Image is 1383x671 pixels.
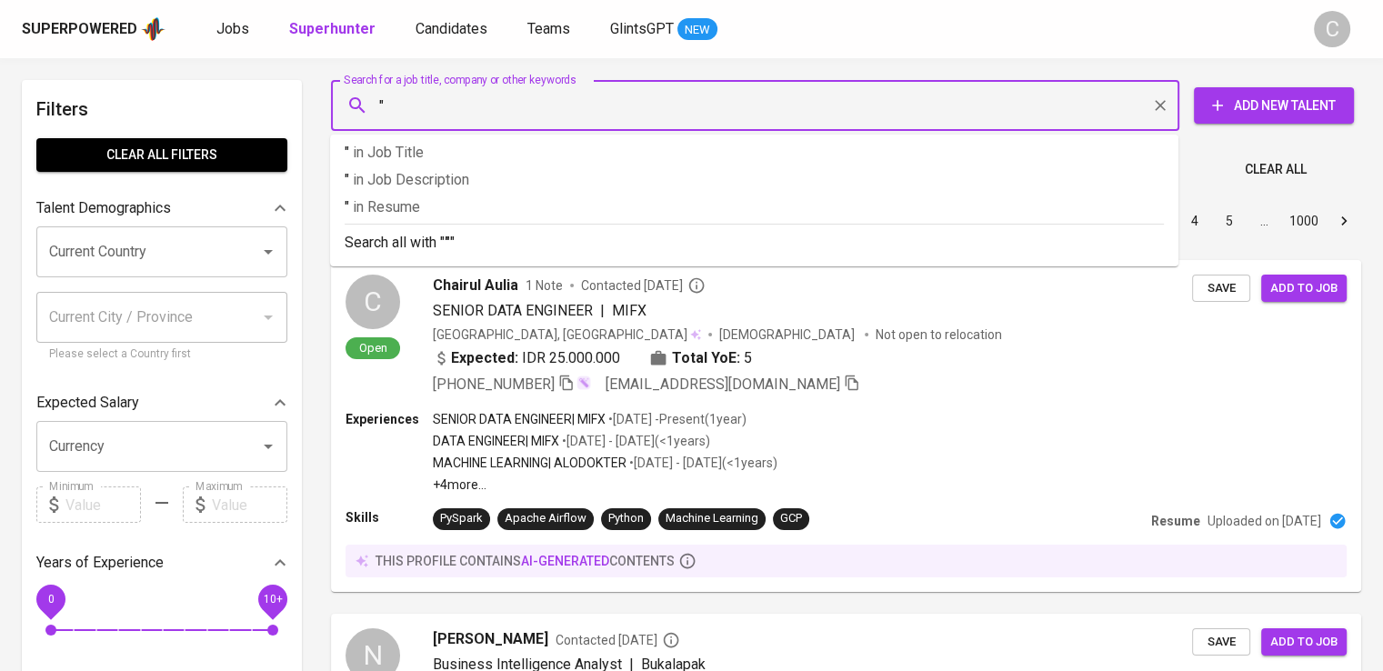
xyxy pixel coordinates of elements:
p: this profile contains contents [376,552,675,570]
p: Search all with " " [345,232,1164,254]
button: Clear [1147,93,1173,118]
div: Talent Demographics [36,190,287,226]
p: Experiences [346,410,433,428]
span: 10+ [263,593,282,606]
span: Jobs [216,20,249,37]
p: Not open to relocation [876,325,1002,344]
p: Expected Salary [36,392,139,414]
div: Superpowered [22,19,137,40]
span: 5 [744,347,752,369]
nav: pagination navigation [1039,206,1361,235]
p: Uploaded on [DATE] [1208,512,1321,530]
span: [PERSON_NAME] [433,628,548,650]
p: • [DATE] - [DATE] ( <1 years ) [559,432,710,450]
span: in Job Description [353,171,469,188]
span: Open [352,340,395,356]
a: Candidates [416,18,491,41]
span: [DEMOGRAPHIC_DATA] [719,325,857,344]
button: Add New Talent [1194,87,1354,124]
button: Go to next page [1329,206,1358,235]
span: 0 [47,593,54,606]
span: Save [1201,632,1241,653]
input: Value [65,486,141,523]
span: Clear All [1245,158,1307,181]
span: AI-generated [521,554,609,568]
p: " [345,169,1164,191]
b: Expected: [451,347,518,369]
p: SENIOR DATA ENGINEER | MIFX [433,410,606,428]
b: " [445,234,450,251]
span: Candidates [416,20,487,37]
p: Please select a Country first [49,346,275,364]
div: Python [608,510,644,527]
div: C [346,275,400,329]
span: Add to job [1270,632,1338,653]
div: Apache Airflow [505,510,586,527]
span: SENIOR DATA ENGINEER [433,302,593,319]
span: [EMAIL_ADDRESS][DOMAIN_NAME] [606,376,840,393]
a: Superhunter [289,18,379,41]
button: Save [1192,275,1250,303]
p: " [345,142,1164,164]
p: Resume [1151,512,1200,530]
input: Value [212,486,287,523]
svg: By Batam recruiter [687,276,706,295]
div: C [1314,11,1350,47]
a: GlintsGPT NEW [610,18,717,41]
button: Save [1192,628,1250,656]
span: in Job Title [353,144,424,161]
span: NEW [677,21,717,39]
span: Chairul Aulia [433,275,518,296]
span: Contacted [DATE] [556,631,680,649]
a: Teams [527,18,574,41]
button: Clear All [1238,153,1314,186]
span: MIFX [612,302,646,319]
p: +4 more ... [433,476,777,494]
div: Years of Experience [36,545,287,581]
a: Superpoweredapp logo [22,15,165,43]
b: Superhunter [289,20,376,37]
button: Go to page 5 [1215,206,1244,235]
button: Add to job [1261,628,1347,656]
div: Machine Learning [666,510,758,527]
a: COpenChairul Aulia1 NoteContacted [DATE]SENIOR DATA ENGINEER|MIFX[GEOGRAPHIC_DATA], [GEOGRAPHIC_D... [331,260,1361,592]
span: Save [1201,278,1241,299]
h6: Filters [36,95,287,124]
button: Go to page 4 [1180,206,1209,235]
p: DATA ENGINEER | MIFX [433,432,559,450]
span: Contacted [DATE] [581,276,706,295]
div: [GEOGRAPHIC_DATA], [GEOGRAPHIC_DATA] [433,325,701,344]
button: Clear All filters [36,138,287,172]
img: magic_wand.svg [576,376,591,390]
img: app logo [141,15,165,43]
span: Teams [527,20,570,37]
div: … [1249,212,1278,230]
p: Years of Experience [36,552,164,574]
button: Add to job [1261,275,1347,303]
p: MACHINE LEARNING | ALODOKTER [433,454,626,472]
p: • [DATE] - [DATE] ( <1 years ) [626,454,777,472]
span: in Resume [353,198,420,215]
p: Talent Demographics [36,197,171,219]
span: | [600,300,605,322]
p: • [DATE] - Present ( 1 year ) [606,410,747,428]
span: [PHONE_NUMBER] [433,376,555,393]
div: IDR 25.000.000 [433,347,620,369]
div: PySpark [440,510,483,527]
b: Total YoE: [672,347,740,369]
span: GlintsGPT [610,20,674,37]
p: " [345,196,1164,218]
button: Go to page 1000 [1284,206,1324,235]
p: Skills [346,508,433,526]
svg: By Batam recruiter [662,631,680,649]
button: Open [256,434,281,459]
div: Expected Salary [36,385,287,421]
span: 1 Note [526,276,563,295]
button: Open [256,239,281,265]
a: Jobs [216,18,253,41]
span: Clear All filters [51,144,273,166]
span: Add to job [1270,278,1338,299]
span: Add New Talent [1208,95,1339,117]
div: GCP [780,510,802,527]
